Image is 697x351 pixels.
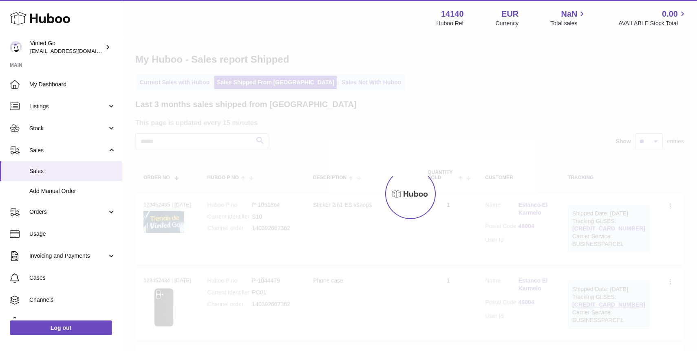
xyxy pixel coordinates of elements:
span: NaN [561,9,577,20]
span: Total sales [550,20,587,27]
div: Currency [496,20,519,27]
span: Invoicing and Payments [29,252,107,260]
a: NaN Total sales [550,9,587,27]
span: Sales [29,147,107,154]
span: Channels [29,296,116,304]
strong: 14140 [441,9,464,20]
span: Cases [29,274,116,282]
strong: EUR [501,9,518,20]
div: Vinted Go [30,39,104,55]
span: 0.00 [662,9,678,20]
img: giedre.bartusyte@vinted.com [10,41,22,53]
a: Log out [10,320,112,335]
span: Settings [29,318,116,326]
a: 0.00 AVAILABLE Stock Total [618,9,687,27]
span: AVAILABLE Stock Total [618,20,687,27]
span: Usage [29,230,116,238]
span: My Dashboard [29,81,116,88]
div: Huboo Ref [437,20,464,27]
span: [EMAIL_ADDRESS][DOMAIN_NAME] [30,48,120,54]
span: Orders [29,208,107,216]
span: Add Manual Order [29,187,116,195]
span: Sales [29,167,116,175]
span: Listings [29,103,107,110]
span: Stock [29,125,107,132]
